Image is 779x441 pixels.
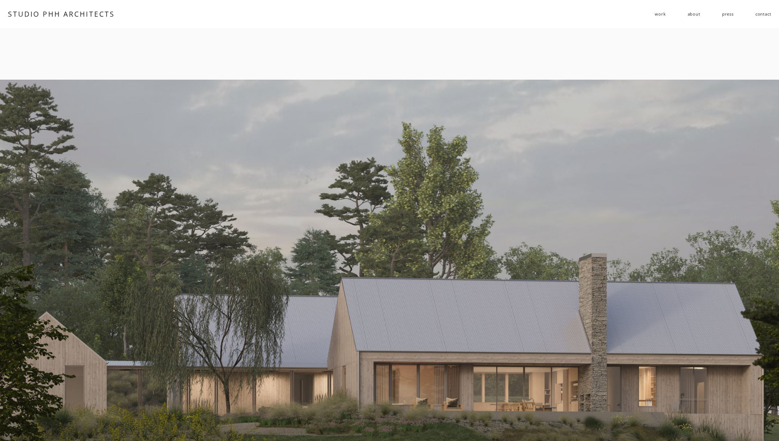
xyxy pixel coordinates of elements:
[755,9,771,20] a: contact
[722,9,734,20] a: press
[655,9,666,20] span: work
[688,9,700,20] a: about
[655,9,666,20] a: folder dropdown
[8,9,115,19] a: STUDIO PHH ARCHITECTS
